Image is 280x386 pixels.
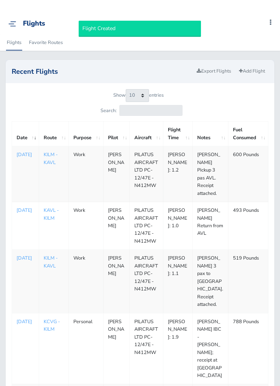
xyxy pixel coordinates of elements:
td: PILATUS AIRCRAFT LTD PC-12/47E - N412MW [130,313,163,384]
td: [PERSON_NAME] IBC - [PERSON_NAME]; receipt at [GEOGRAPHIC_DATA] [193,313,228,384]
a: Flights [6,34,22,51]
td: [PERSON_NAME]: 1.2 [163,146,193,202]
td: Work [68,146,103,202]
a: [DATE] [17,151,34,158]
td: [PERSON_NAME]: 1.9 [163,313,193,384]
td: PILATUS AIRCRAFT LTD PC-12/47E - N412MW [130,202,163,250]
td: PILATUS AIRCRAFT LTD PC-12/47E - N412MW [130,146,163,202]
div: Flight Created [79,21,201,36]
a: KCVG - KILM [44,318,60,333]
label: Search: [100,105,182,116]
a: [DATE] [17,254,34,262]
td: Personal [68,313,103,384]
th: Route: activate to sort column ascending [39,122,69,146]
td: 788 Pounds [228,313,268,384]
td: [PERSON_NAME] [103,250,130,313]
td: [PERSON_NAME] Return from AVL [193,202,228,250]
td: PILATUS AIRCRAFT LTD PC-12/47E - N412MW [130,250,163,313]
td: [PERSON_NAME] [103,146,130,202]
th: Fuel Consumed: activate to sort column ascending [228,122,268,146]
th: Flight Time: activate to sort column ascending [163,122,193,146]
a: Favorite Routes [28,34,64,51]
a: KAVL - KILM [44,207,59,221]
th: Date: activate to sort column ascending [12,122,39,146]
a: [DATE] [17,318,34,325]
a: Export Flights [193,66,234,77]
div: Flights [23,20,45,28]
td: [PERSON_NAME] [103,202,130,250]
a: KILM - KAVL [44,151,58,166]
select: Showentries [126,89,149,102]
td: [PERSON_NAME] 3 pax to [GEOGRAPHIC_DATA]. Receipt attached. [193,250,228,313]
a: KILM - KAVL [44,255,58,269]
td: Work [68,202,103,250]
td: Work [68,250,103,313]
th: Purpose: activate to sort column ascending [68,122,103,146]
img: menu_img [8,21,16,27]
td: 600 Pounds [228,146,268,202]
th: Aircraft: activate to sort column ascending [130,122,163,146]
input: Search: [119,105,183,116]
td: [PERSON_NAME]: 1.0 [163,202,193,250]
a: [DATE] [17,207,34,214]
label: Show entries [113,89,164,102]
td: 519 Pounds [228,250,268,313]
td: [PERSON_NAME] [103,313,130,384]
td: [PERSON_NAME]: 1.1 [163,250,193,313]
th: Pilot: activate to sort column ascending [103,122,130,146]
td: [PERSON_NAME] Pickup 3 pas AVL. Receipt attached. [193,146,228,202]
a: Add Flight [236,66,268,77]
h2: Recent Flights [12,68,193,75]
td: 493 Pounds [228,202,268,250]
th: Notes: activate to sort column ascending [193,122,228,146]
